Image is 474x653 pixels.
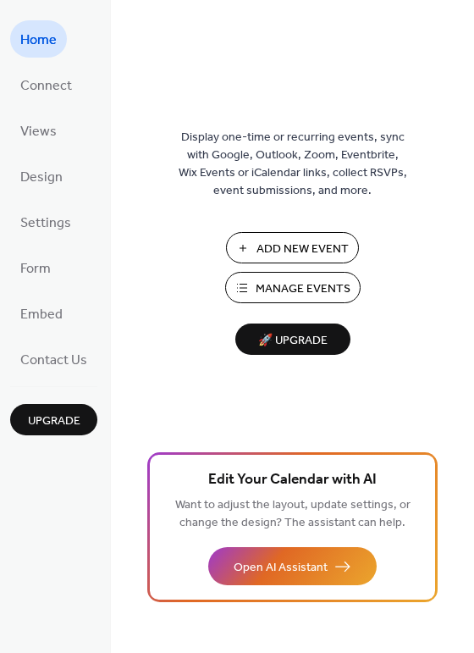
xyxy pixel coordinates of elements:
span: Edit Your Calendar with AI [208,468,377,492]
span: Connect [20,73,72,100]
span: Upgrade [28,412,80,430]
button: 🚀 Upgrade [235,324,350,355]
a: Form [10,249,61,286]
span: Open AI Assistant [234,559,328,577]
a: Connect [10,66,82,103]
a: Contact Us [10,340,97,378]
span: Settings [20,210,71,237]
a: Views [10,112,67,149]
a: Embed [10,295,73,332]
button: Manage Events [225,272,361,303]
span: Design [20,164,63,191]
span: Home [20,27,57,54]
span: Form [20,256,51,283]
a: Settings [10,203,81,241]
button: Add New Event [226,232,359,263]
span: Display one-time or recurring events, sync with Google, Outlook, Zoom, Eventbrite, Wix Events or ... [179,129,407,200]
a: Design [10,158,73,195]
span: 🚀 Upgrade [245,329,340,352]
span: Contact Us [20,347,87,374]
span: Views [20,119,57,146]
button: Open AI Assistant [208,547,377,585]
span: Want to adjust the layout, update settings, or change the design? The assistant can help. [175,494,411,534]
a: Home [10,20,67,58]
span: Manage Events [256,280,350,298]
span: Embed [20,302,63,329]
button: Upgrade [10,404,97,435]
span: Add New Event [256,241,349,258]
